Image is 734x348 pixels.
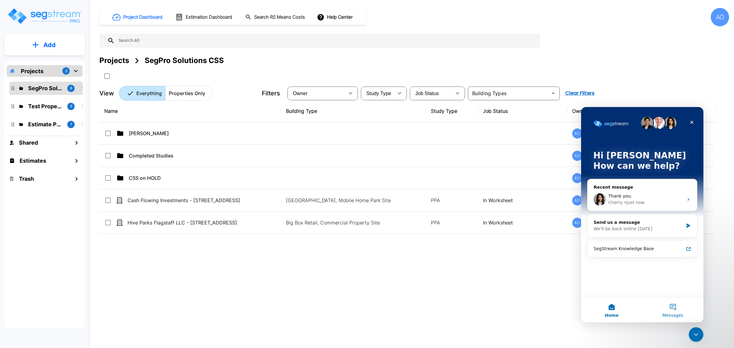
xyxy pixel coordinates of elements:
p: [PERSON_NAME] [129,130,266,137]
div: AO [572,195,582,205]
img: Logo [7,7,82,25]
div: Select [362,85,393,102]
p: Completed Studies [129,152,266,159]
p: [GEOGRAPHIC_DATA], Mobile Home Park Site [286,197,420,204]
h1: Trash [19,175,34,183]
p: Add [43,40,56,50]
p: Estimate Property [28,120,62,128]
button: Add [4,36,85,54]
h1: Search RS Means Costs [254,14,305,21]
button: Help Center [316,11,355,23]
button: Everything [119,86,165,101]
p: Everything [136,90,162,97]
th: Name [99,100,281,122]
span: Owner [293,91,308,96]
h1: Estimation Dashboard [186,14,232,21]
p: Properties Only [169,90,205,97]
p: CSS on HOLD [129,174,266,182]
div: SegPro Solutions CSS [145,55,224,66]
div: AO [572,173,582,183]
p: 1 [70,122,72,127]
p: 3 [70,104,72,109]
button: Properties Only [165,86,213,101]
iframe: Intercom live chat [581,107,703,322]
span: Job Status [415,91,439,96]
button: Estimation Dashboard [173,11,235,24]
h1: Project Dashboard [123,14,162,21]
div: AO [711,8,729,26]
input: Building Types [470,89,548,98]
p: View [99,89,114,98]
p: SegPro Solutions CSS [28,84,62,92]
th: Study Type [426,100,478,122]
button: Search RS Means Costs [243,11,308,23]
p: Test Property Folder [28,102,62,110]
button: SelectAll [101,70,113,82]
button: Project Dashboard [110,10,166,24]
p: Hive Parks Flagstaff LLC - [STREET_ADDRESS] [128,219,265,226]
h1: Estimates [20,157,46,165]
button: Clear Filters [563,87,597,99]
p: Big Box Retail, Commercial Property Site [286,219,420,226]
div: Platform [119,86,213,101]
p: PPA [431,219,473,226]
p: Filters [262,89,280,98]
p: PPA [431,197,473,204]
div: Select [411,85,451,102]
div: AO [572,218,582,228]
p: Cash Flowing Investments - [STREET_ADDRESS] [128,197,265,204]
p: In Worksheet [483,197,562,204]
th: Building Type [281,100,426,122]
input: Search All [115,34,537,48]
p: In Worksheet [483,219,562,226]
div: Projects [99,55,129,66]
p: 8 [70,86,72,91]
iframe: Intercom live chat [689,327,703,342]
th: Owner [567,100,600,122]
p: Projects [21,67,43,75]
h1: Shared [19,139,38,147]
span: Study Type [366,91,391,96]
div: AO [572,128,582,139]
div: AO [572,151,582,161]
div: Select [289,85,344,102]
button: Open [549,89,558,98]
th: Job Status [478,100,567,122]
p: 3 [65,68,67,74]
